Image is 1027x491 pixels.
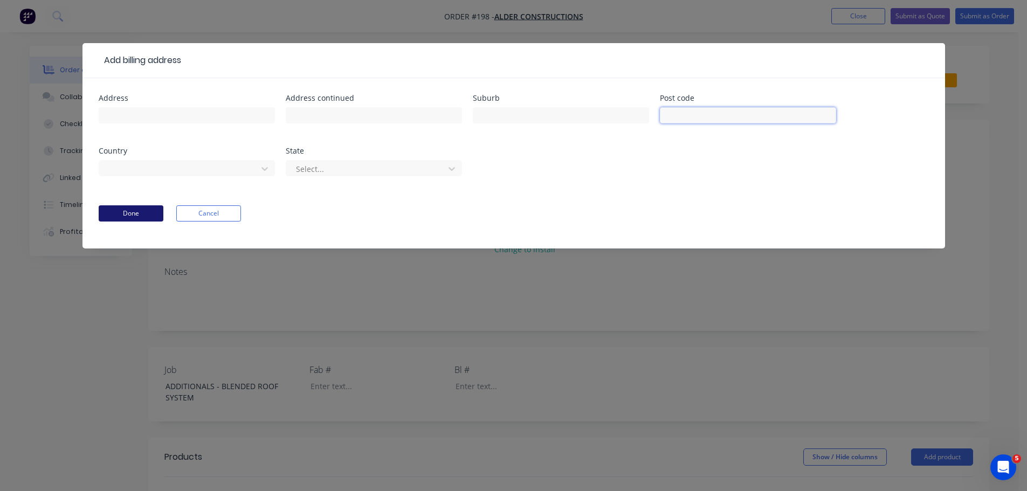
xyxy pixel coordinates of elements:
button: Cancel [176,205,241,222]
iframe: Intercom live chat [990,454,1016,480]
div: Country [99,147,275,155]
button: Done [99,205,163,222]
div: Address [99,94,275,102]
span: 5 [1012,454,1021,463]
div: Post code [660,94,836,102]
div: [GEOGRAPHIC_DATA] [108,174,217,185]
div: Address continued [286,94,462,102]
div: State [286,147,462,155]
div: Add billing address [99,54,181,67]
div: Suburb [473,94,649,102]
